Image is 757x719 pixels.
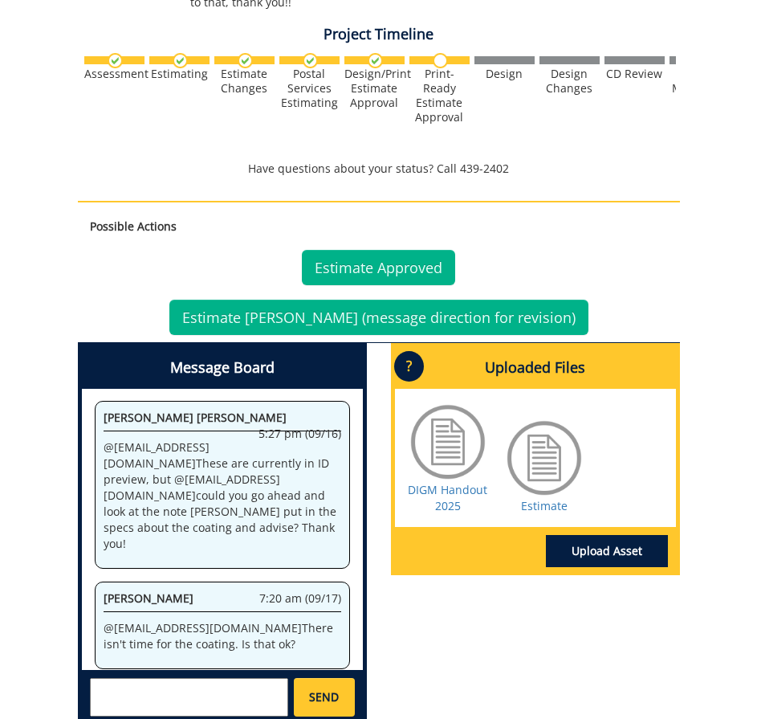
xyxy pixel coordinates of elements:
[108,53,123,68] img: checkmark
[90,219,177,234] strong: Possible Actions
[258,426,341,442] span: 5:27 pm (09/16)
[302,250,455,285] a: Estimate Approved
[82,347,363,389] h4: Message Board
[104,620,341,652] p: @ [EMAIL_ADDRESS][DOMAIN_NAME] There isn't time for the coating. Is that ok?
[395,347,676,389] h4: Uploaded Files
[259,590,341,607] span: 7:20 am (09/17)
[104,590,193,606] span: [PERSON_NAME]
[238,53,253,68] img: checkmark
[214,67,275,96] div: Estimate Changes
[78,27,680,43] h4: Project Timeline
[169,300,588,335] a: Estimate [PERSON_NAME] (message direction for revision)
[303,53,318,68] img: checkmark
[104,439,341,552] p: @ [EMAIL_ADDRESS][DOMAIN_NAME] These are currently in ID preview, but @ [EMAIL_ADDRESS][DOMAIN_NA...
[294,678,355,717] a: SEND
[344,67,405,110] div: Design/Print Estimate Approval
[309,689,339,705] span: SEND
[546,535,668,567] a: Upload Asset
[104,410,287,425] span: [PERSON_NAME] [PERSON_NAME]
[78,161,680,177] p: Have questions about your status? Call 439-2402
[669,67,730,110] div: QCOM Marketing Review
[149,67,210,81] div: Estimating
[173,53,188,68] img: checkmark
[521,498,568,513] a: Estimate
[90,678,289,717] textarea: messageToSend
[474,67,535,81] div: Design
[394,351,424,382] p: ?
[84,67,144,81] div: Assessment
[408,482,487,513] a: DIGM Handout 2025
[433,53,448,68] img: no
[368,53,383,68] img: checkmark
[279,67,340,110] div: Postal Services Estimating
[604,67,665,81] div: CD Review
[409,67,470,125] div: Print-Ready Estimate Approval
[539,67,600,96] div: Design Changes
